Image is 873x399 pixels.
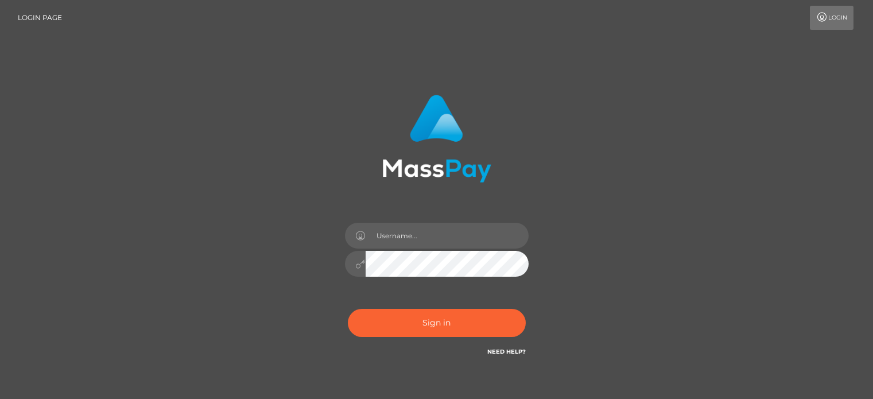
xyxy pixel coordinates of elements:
[810,6,853,30] a: Login
[382,95,491,183] img: MassPay Login
[487,348,526,355] a: Need Help?
[366,223,529,249] input: Username...
[18,6,62,30] a: Login Page
[348,309,526,337] button: Sign in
